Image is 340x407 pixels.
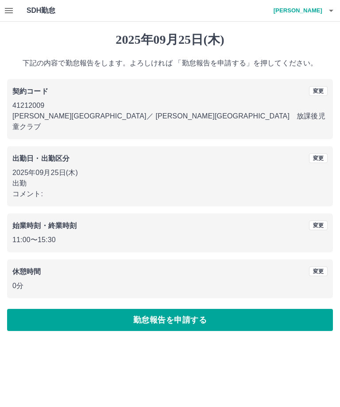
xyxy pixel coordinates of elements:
[12,100,328,111] p: 41212009
[12,268,41,275] b: 休憩時間
[12,189,328,199] p: コメント:
[12,222,77,229] b: 始業時刻・終業時刻
[309,221,328,230] button: 変更
[12,167,328,178] p: 2025年09月25日(木)
[309,153,328,163] button: 変更
[12,155,70,162] b: 出勤日・出勤区分
[7,58,333,68] p: 下記の内容で勤怠報告をします。よろしければ 「勤怠報告を申請する」を押してください。
[309,86,328,96] button: 変更
[7,32,333,47] h1: 2025年09月25日(木)
[12,281,328,291] p: 0分
[12,87,48,95] b: 契約コード
[12,111,328,132] p: [PERSON_NAME][GEOGRAPHIC_DATA] ／ [PERSON_NAME][GEOGRAPHIC_DATA] 放課後児童クラブ
[7,309,333,331] button: 勤怠報告を申請する
[309,266,328,276] button: 変更
[12,178,328,189] p: 出勤
[12,235,328,245] p: 11:00 〜 15:30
